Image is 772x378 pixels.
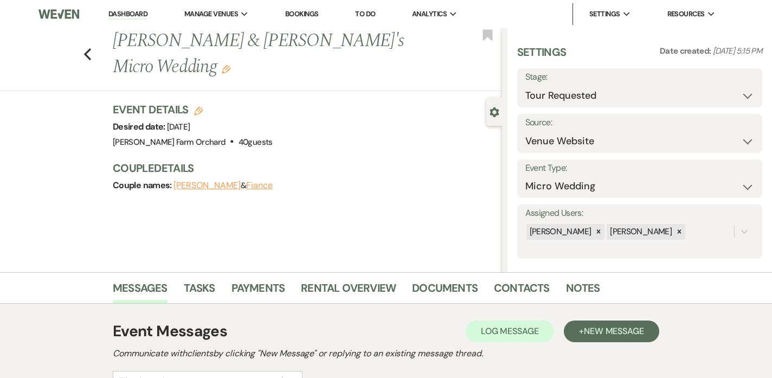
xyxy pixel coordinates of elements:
span: [DATE] 5:15 PM [713,46,762,56]
span: Date created: [660,46,713,56]
a: Rental Overview [301,279,396,303]
label: Event Type: [525,161,754,176]
span: & [173,180,273,191]
button: Edit [222,64,230,74]
h3: Settings [517,44,567,68]
a: Notes [566,279,600,303]
button: Close lead details [490,106,499,117]
h3: Couple Details [113,161,491,176]
span: New Message [584,325,644,337]
h1: Event Messages [113,320,227,343]
a: To Do [355,9,375,18]
span: Couple names: [113,180,173,191]
div: [PERSON_NAME] [607,224,673,240]
span: Manage Venues [184,9,238,20]
span: [DATE] [167,121,190,132]
a: Payments [231,279,285,303]
a: Dashboard [108,9,147,20]
button: [PERSON_NAME] [173,181,241,190]
span: [PERSON_NAME] Farm Orchard [113,137,226,148]
a: Tasks [184,279,215,303]
span: Log Message [481,325,539,337]
button: Log Message [466,321,554,342]
a: Contacts [494,279,550,303]
img: Weven Logo [38,3,79,25]
a: Messages [113,279,168,303]
div: [PERSON_NAME] [526,224,593,240]
a: Bookings [285,9,319,18]
span: Desired date: [113,121,167,132]
span: Settings [589,9,620,20]
span: Analytics [412,9,447,20]
label: Source: [525,115,754,131]
button: +New Message [564,321,659,342]
h2: Communicate with clients by clicking "New Message" or replying to an existing message thread. [113,347,659,360]
span: 40 guests [239,137,273,148]
button: Fiance [246,181,273,190]
a: Documents [412,279,478,303]
label: Stage: [525,69,754,85]
span: Resources [667,9,705,20]
label: Assigned Users: [525,206,754,221]
h3: Event Details [113,102,273,117]
h1: [PERSON_NAME] & [PERSON_NAME]'s Micro Wedding [113,28,420,80]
